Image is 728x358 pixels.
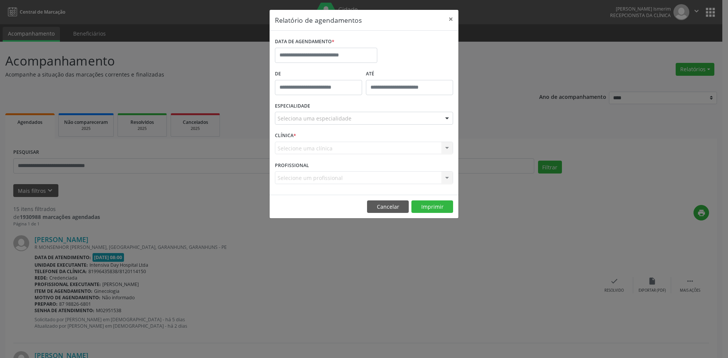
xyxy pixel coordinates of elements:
label: De [275,68,362,80]
button: Imprimir [411,200,453,213]
label: PROFISSIONAL [275,159,309,171]
label: ESPECIALIDADE [275,100,310,112]
span: Seleciona uma especialidade [278,114,351,122]
button: Close [443,10,458,28]
label: DATA DE AGENDAMENTO [275,36,334,48]
label: ATÉ [366,68,453,80]
button: Cancelar [367,200,409,213]
label: CLÍNICA [275,130,296,142]
h5: Relatório de agendamentos [275,15,362,25]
